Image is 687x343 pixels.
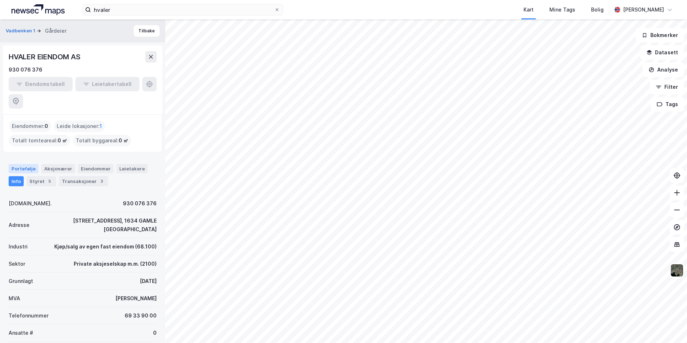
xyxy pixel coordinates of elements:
div: Eiendommer [78,164,114,173]
button: Bokmerker [636,28,684,42]
div: Telefonnummer [9,311,49,320]
img: logo.a4113a55bc3d86da70a041830d287a7e.svg [11,4,65,15]
div: Gårdeier [45,27,66,35]
div: Sektor [9,260,25,268]
div: [DATE] [140,277,157,285]
button: Filter [650,80,684,94]
div: Kart [524,5,534,14]
div: HVALER EIENDOM AS [9,51,82,63]
div: 930 076 376 [9,65,42,74]
div: 930 076 376 [123,199,157,208]
div: Kjøp/salg av egen fast eiendom (68.100) [54,242,157,251]
div: 3 [98,178,105,185]
div: 69 33 90 00 [125,311,157,320]
div: [PERSON_NAME] [115,294,157,303]
button: Vadbenken 1 [6,27,37,35]
div: Aksjonærer [41,164,75,173]
div: Industri [9,242,28,251]
div: 0 [153,329,157,337]
button: Analyse [642,63,684,77]
div: [PERSON_NAME] [623,5,664,14]
div: MVA [9,294,20,303]
span: 0 [45,122,48,131]
div: Grunnlagt [9,277,33,285]
div: Private aksjeselskap m.m. (2100) [74,260,157,268]
div: Info [9,176,24,186]
img: 9k= [670,264,684,277]
div: [DOMAIN_NAME]. [9,199,52,208]
div: Styret [27,176,56,186]
div: Totalt tomteareal : [9,135,70,146]
div: Totalt byggareal : [73,135,131,146]
div: 5 [46,178,53,185]
div: Leietakere [116,164,148,173]
div: Eiendommer : [9,120,51,132]
span: 1 [100,122,102,131]
div: Adresse [9,221,29,229]
iframe: Chat Widget [651,308,687,343]
button: Datasett [640,45,684,60]
span: 0 ㎡ [57,136,67,145]
div: Leide lokasjoner : [54,120,105,132]
button: Tilbake [134,25,160,37]
span: 0 ㎡ [119,136,128,145]
div: Portefølje [9,164,38,173]
div: [STREET_ADDRESS], 1634 GAMLE [GEOGRAPHIC_DATA] [38,216,157,234]
button: Tags [651,97,684,111]
div: Bolig [591,5,604,14]
div: Mine Tags [549,5,575,14]
div: Transaksjoner [59,176,108,186]
div: Ansatte # [9,329,33,337]
input: Søk på adresse, matrikkel, gårdeiere, leietakere eller personer [91,4,274,15]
